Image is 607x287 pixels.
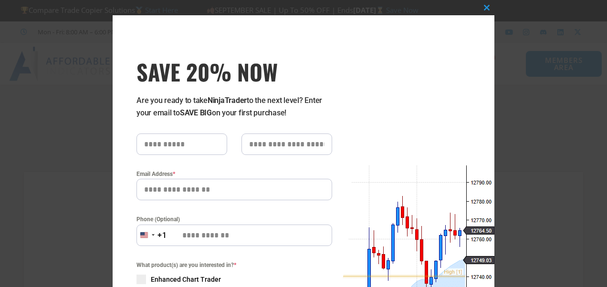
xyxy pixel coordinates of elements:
button: Selected country [136,225,167,246]
strong: SAVE BIG [180,108,212,117]
label: Phone (Optional) [136,215,332,224]
span: Enhanced Chart Trader [151,275,221,284]
span: What product(s) are you interested in? [136,260,332,270]
label: Enhanced Chart Trader [136,275,332,284]
div: +1 [157,229,167,242]
label: Email Address [136,169,332,179]
p: Are you ready to take to the next level? Enter your email to on your first purchase! [136,94,332,119]
strong: NinjaTrader [208,96,247,105]
h3: SAVE 20% NOW [136,58,332,85]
